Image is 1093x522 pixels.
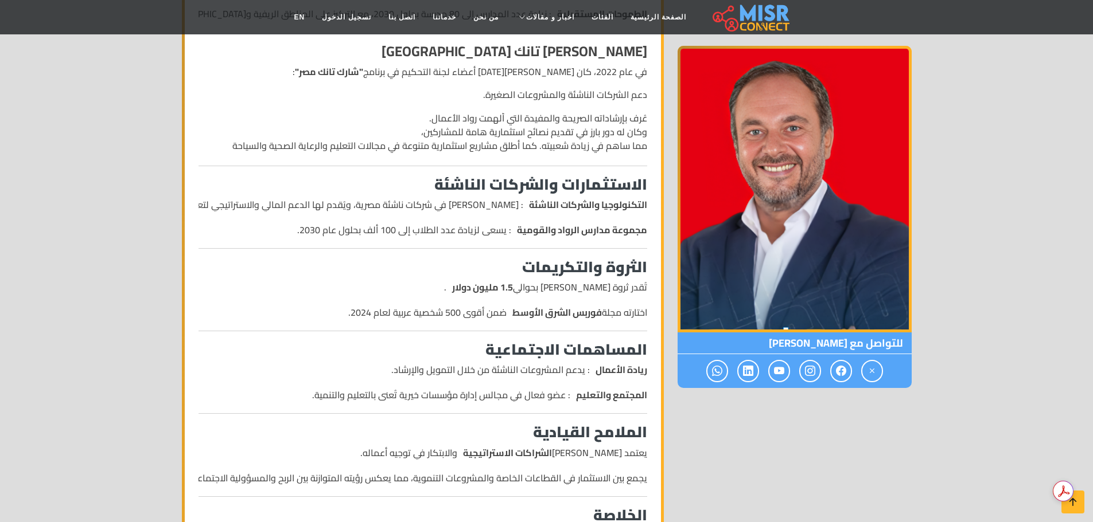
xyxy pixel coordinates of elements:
img: أحمد طارق خليل [678,46,912,332]
li: يعتمد [PERSON_NAME] والابتكار في توجيه أعماله. [199,446,647,460]
a: اخبار و مقالات [507,6,583,28]
a: اتصل بنا [380,6,424,28]
li: يجمع بين الاستثمار في القطاعات الخاصة والمشروعات التنموية، مما يعكس رؤيته المتوازنة بين الربح وال... [199,471,647,485]
li: : [PERSON_NAME] في شركات ناشئة مصرية، ويُقدم لها الدعم المالي والاستراتيجي لتعزيز الابتكار. [199,198,647,211]
a: EN [286,6,314,28]
a: الصفحة الرئيسية [622,6,695,28]
a: من نحن [465,6,507,28]
strong: الملامح القيادية [533,418,647,446]
a: الفئات [583,6,622,28]
li: عُرف بإرشاداته الصريحة والمفيدة التي ألهمت رواد الأعمال. وكان له دور بارز في تقديم نصائح استثماري... [199,113,647,154]
strong: مجموعة مدارس الرواد والقومية [517,223,647,237]
strong: 1.5 مليون دولار [452,280,513,294]
img: main.misr_connect [713,3,789,32]
a: خدماتنا [424,6,465,28]
p: في عام 2022، كان [PERSON_NAME][DATE] أعضاء لجنة التحكيم في برنامج : [199,65,647,79]
strong: التكنولوجيا والشركات الناشئة [529,198,647,211]
li: : يدعم المشروعات الناشئة من خلال التمويل والإرشاد. [199,363,647,376]
strong: المساهمات الاجتماعية [485,335,647,363]
li: : عضو فعال في مجالس إدارة مؤسسات خيرية تُعنى بالتعليم والتنمية. [199,388,647,402]
strong: الثروة والتكريمات [522,253,647,281]
strong: الاستثمارات والشركات الناشئة [434,170,647,198]
li: تُقدر ثروة [PERSON_NAME] بحوالي . [199,280,647,294]
strong: فوربس الشرق الأوسط [512,305,602,319]
strong: ريادة الأعمال [596,363,647,376]
strong: "شارك تانك مصر" [295,63,363,80]
li: اختارته مجلة ضمن أقوى 500 شخصية عربية لعام 2024. [199,305,647,319]
strong: المجتمع والتعليم [576,388,647,402]
strong: الشراكات الاستراتيجية [463,446,552,460]
a: تسجيل الدخول [313,6,379,28]
li: : يسعى لزيادة عدد الطلاب إلى 100 ألف بحلول عام 2030. [199,223,647,237]
li: دعم الشركات الناشئة والمشروعات الصغيرة. [199,88,647,101]
span: للتواصل مع [PERSON_NAME] [678,332,912,354]
strong: [PERSON_NAME] تانك [GEOGRAPHIC_DATA] [382,38,647,64]
span: اخبار و مقالات [526,12,574,22]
